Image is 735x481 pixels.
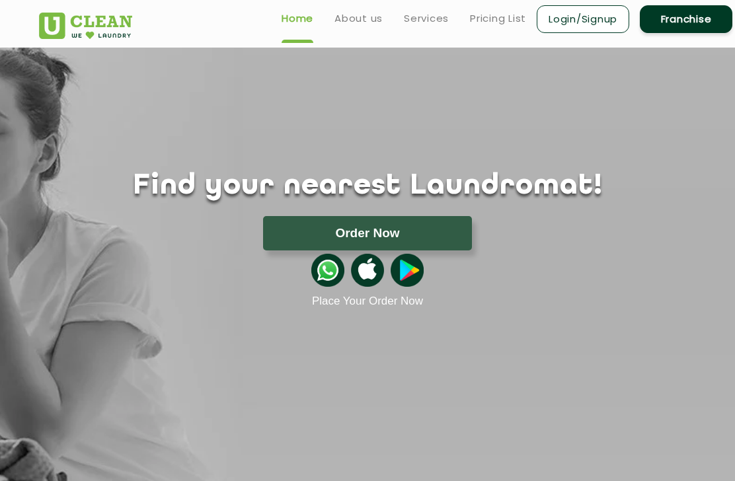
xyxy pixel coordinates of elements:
[39,13,132,39] img: UClean Laundry and Dry Cleaning
[282,11,313,26] a: Home
[311,254,344,287] img: whatsappicon.png
[391,254,424,287] img: playstoreicon.png
[470,11,526,26] a: Pricing List
[404,11,449,26] a: Services
[640,5,732,33] a: Franchise
[351,254,384,287] img: apple-icon.png
[537,5,629,33] a: Login/Signup
[263,216,472,250] button: Order Now
[312,295,423,308] a: Place Your Order Now
[29,170,706,203] h1: Find your nearest Laundromat!
[334,11,383,26] a: About us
